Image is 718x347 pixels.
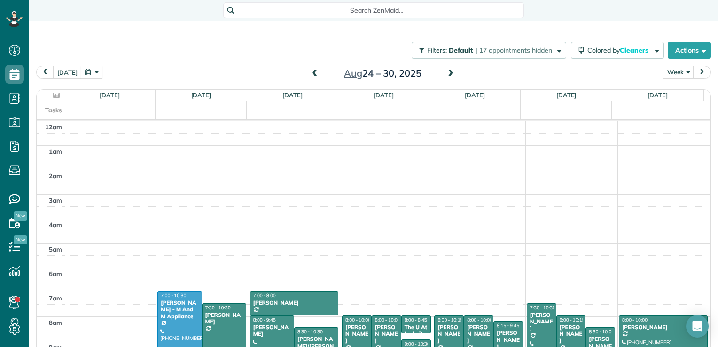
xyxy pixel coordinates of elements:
[556,91,577,99] a: [DATE]
[49,172,62,180] span: 2am
[668,42,711,59] button: Actions
[205,305,231,311] span: 7:30 - 10:30
[49,245,62,253] span: 5am
[49,221,62,229] span: 4am
[405,341,430,347] span: 9:00 - 10:30
[375,317,400,323] span: 8:00 - 10:00
[253,292,276,299] span: 7:00 - 8:00
[589,329,614,335] span: 8:30 - 10:00
[297,329,323,335] span: 8:30 - 10:30
[49,294,62,302] span: 7am
[375,324,398,344] div: [PERSON_NAME]
[437,324,461,344] div: [PERSON_NAME]
[622,324,705,331] div: [PERSON_NAME]
[407,42,566,59] a: Filters: Default | 17 appointments hidden
[205,312,243,325] div: [PERSON_NAME]
[530,305,555,311] span: 7:30 - 10:30
[191,91,211,99] a: [DATE]
[344,67,362,79] span: Aug
[282,91,303,99] a: [DATE]
[161,292,186,299] span: 7:00 - 10:30
[53,66,82,79] button: [DATE]
[45,106,62,114] span: Tasks
[45,123,62,131] span: 12am
[253,300,336,306] div: [PERSON_NAME]
[497,323,519,329] span: 8:15 - 9:45
[663,66,694,79] button: Week
[437,317,463,323] span: 8:00 - 10:15
[686,315,709,338] div: Open Intercom Messenger
[49,319,62,326] span: 8am
[587,46,652,55] span: Colored by
[345,324,369,344] div: [PERSON_NAME]
[100,91,120,99] a: [DATE]
[253,317,276,323] span: 8:00 - 9:45
[427,46,447,55] span: Filters:
[648,91,668,99] a: [DATE]
[49,270,62,277] span: 6am
[622,317,648,323] span: 8:00 - 10:00
[476,46,552,55] span: | 17 appointments hidden
[36,66,54,79] button: prev
[160,300,199,320] div: [PERSON_NAME] - M And M Appliance
[693,66,711,79] button: next
[560,317,585,323] span: 8:00 - 10:15
[465,91,485,99] a: [DATE]
[467,324,491,344] div: [PERSON_NAME]
[467,317,492,323] span: 8:00 - 10:00
[49,197,62,204] span: 3am
[324,68,441,79] h2: 24 – 30, 2025
[559,324,583,344] div: [PERSON_NAME]
[345,317,371,323] span: 8:00 - 10:00
[405,317,427,323] span: 8:00 - 8:45
[49,148,62,155] span: 1am
[14,211,27,221] span: New
[374,91,394,99] a: [DATE]
[14,235,27,244] span: New
[530,312,554,332] div: [PERSON_NAME]
[412,42,566,59] button: Filters: Default | 17 appointments hidden
[253,324,291,338] div: [PERSON_NAME]
[449,46,474,55] span: Default
[620,46,650,55] span: Cleaners
[404,324,428,338] div: The U At Ledroit
[571,42,664,59] button: Colored byCleaners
